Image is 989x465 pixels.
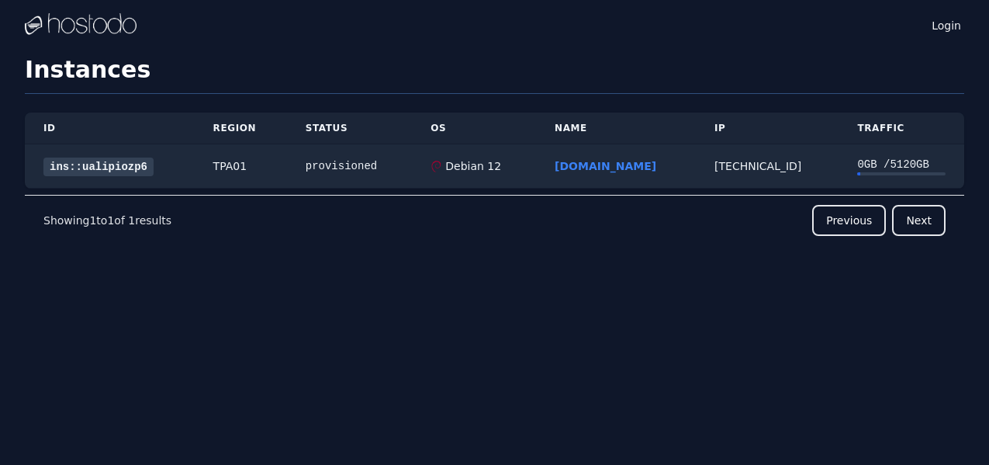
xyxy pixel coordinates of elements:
[25,13,137,36] img: Logo
[306,158,394,174] div: provisioned
[696,113,839,144] th: IP
[442,158,501,174] div: Debian 12
[928,15,964,33] a: Login
[89,214,96,227] span: 1
[43,158,154,176] a: ins::ualipiozp6
[839,113,964,144] th: Traffic
[431,161,442,172] img: Debian 12
[536,113,696,144] th: Name
[25,195,964,245] nav: Pagination
[43,213,171,228] p: Showing to of results
[857,157,946,172] div: 0 GB / 5120 GB
[195,113,287,144] th: Region
[128,214,135,227] span: 1
[892,205,946,236] button: Next
[213,158,268,174] div: TPA01
[287,113,413,144] th: Status
[555,160,656,172] a: [DOMAIN_NAME]
[25,113,195,144] th: ID
[25,56,964,94] h1: Instances
[812,205,886,236] button: Previous
[412,113,536,144] th: OS
[107,214,114,227] span: 1
[714,158,820,174] div: [TECHNICAL_ID]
